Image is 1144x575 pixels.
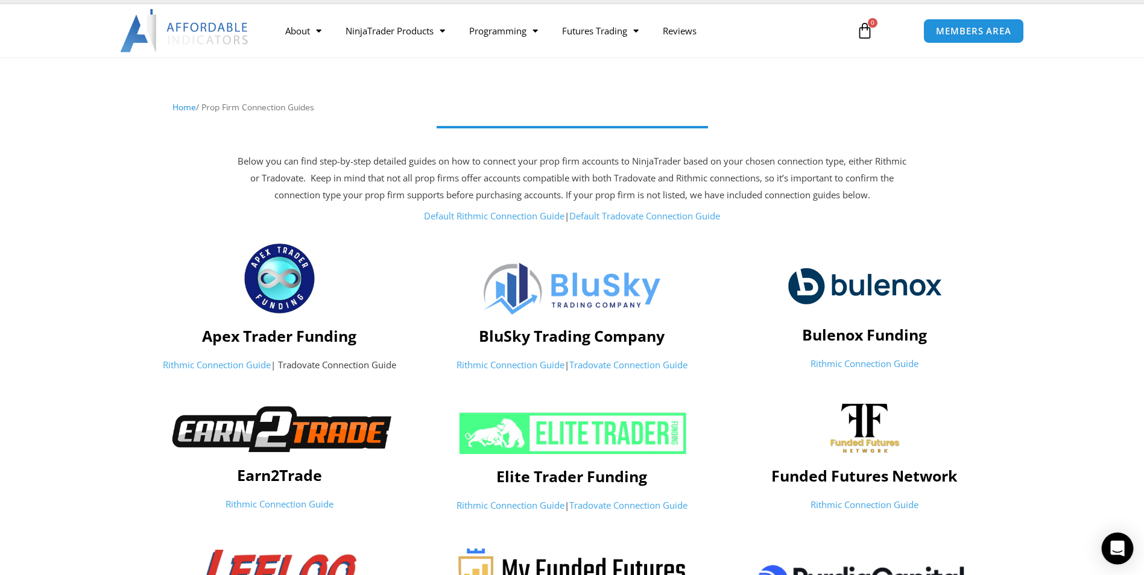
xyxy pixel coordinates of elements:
h4: Elite Trader Funding [432,467,712,485]
a: About [273,17,333,45]
a: Rithmic Connection Guide [811,357,918,369]
p: | [432,357,712,374]
img: Earn2TradeNB | Affordable Indicators – NinjaTrader [157,404,402,454]
img: logo-2 | Affordable Indicators – NinjaTrader [788,258,942,313]
img: apex_Logo1 | Affordable Indicators – NinjaTrader [243,242,316,315]
a: Rithmic Connection Guide [457,359,564,371]
img: channels4_profile | Affordable Indicators – NinjaTrader [830,403,900,454]
nav: Menu [273,17,842,45]
a: Reviews [651,17,709,45]
span: MEMBERS AREA [936,27,1011,36]
p: | [432,497,712,514]
a: Futures Trading [550,17,651,45]
p: Below you can find step-by-step detailed guides on how to connect your prop firm accounts to Ninj... [235,153,910,204]
img: ETF 2024 NeonGrn 1 | Affordable Indicators – NinjaTrader [457,412,687,455]
h4: Bulenox Funding [724,325,1005,344]
a: Rithmic Connection Guide [457,499,564,511]
p: | Tradovate Connection Guide [139,357,420,374]
a: Programming [457,17,550,45]
p: | [235,208,910,225]
div: Open Intercom Messenger [1102,533,1134,565]
img: Logo | Affordable Indicators – NinjaTrader [484,263,660,315]
h4: BluSky Trading Company [432,327,712,345]
a: NinjaTrader Products [333,17,457,45]
h4: Earn2Trade [139,466,420,484]
a: Default Rithmic Connection Guide [424,210,564,222]
a: Rithmic Connection Guide [811,498,918,511]
a: Tradovate Connection Guide [569,359,687,371]
a: Default Tradovate Connection Guide [569,210,720,222]
h4: Funded Futures Network [724,467,1005,485]
a: Rithmic Connection Guide [163,359,271,371]
a: Rithmic Connection Guide [226,498,333,510]
a: 0 [838,13,891,48]
span: 0 [868,18,877,28]
img: LogoAI | Affordable Indicators – NinjaTrader [120,9,250,52]
nav: Breadcrumb [172,99,972,115]
a: Tradovate Connection Guide [569,499,687,511]
a: MEMBERS AREA [923,19,1024,43]
a: Home [172,101,196,113]
h4: Apex Trader Funding [139,327,420,345]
